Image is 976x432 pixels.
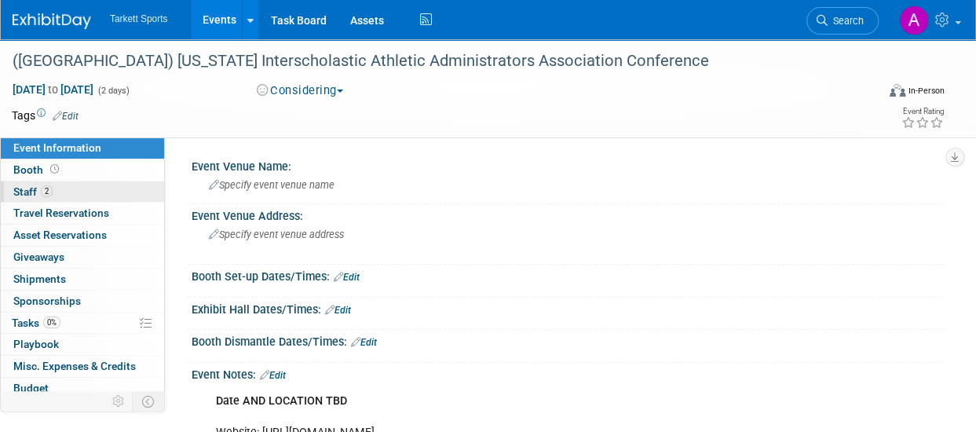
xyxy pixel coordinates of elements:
[53,111,79,122] a: Edit
[12,82,94,97] span: [DATE] [DATE]
[192,330,945,350] div: Booth Dismantle Dates/Times:
[1,137,164,159] a: Event Information
[1,159,164,181] a: Booth
[13,185,53,198] span: Staff
[13,295,81,307] span: Sponsorships
[13,360,136,372] span: Misc. Expenses & Credits
[351,337,377,348] a: Edit
[47,163,62,175] span: Booth not reserved yet
[1,334,164,355] a: Playbook
[133,391,165,412] td: Toggle Event Tabs
[13,273,66,285] span: Shipments
[828,15,864,27] span: Search
[806,7,879,35] a: Search
[105,391,133,412] td: Personalize Event Tab Strip
[12,317,60,329] span: Tasks
[1,225,164,246] a: Asset Reservations
[13,338,59,350] span: Playbook
[1,356,164,377] a: Misc. Expenses & Credits
[46,83,60,96] span: to
[260,370,286,381] a: Edit
[192,265,945,285] div: Booth Set-up Dates/Times:
[908,85,945,97] div: In-Person
[13,229,107,241] span: Asset Reservations
[192,155,945,174] div: Event Venue Name:
[13,207,109,219] span: Travel Reservations
[7,47,865,75] div: ([GEOGRAPHIC_DATA]) [US_STATE] Interscholastic Athletic Administrators Association Conference
[97,86,130,96] span: (2 days)
[13,251,64,263] span: Giveaways
[12,108,79,123] td: Tags
[809,82,945,105] div: Event Format
[192,298,945,318] div: Exhibit Hall Dates/Times:
[1,291,164,312] a: Sponsorships
[1,181,164,203] a: Staff2
[209,229,344,240] span: Specify event venue address
[890,84,905,97] img: Format-Inperson.png
[1,269,164,290] a: Shipments
[251,82,349,99] button: Considering
[1,378,164,399] a: Budget
[899,5,929,35] img: Adam Winnicky
[216,394,347,408] b: Date AND LOCATION TBD
[41,185,53,197] span: 2
[192,204,945,224] div: Event Venue Address:
[13,141,101,154] span: Event Information
[43,317,60,328] span: 0%
[334,272,360,283] a: Edit
[1,247,164,268] a: Giveaways
[209,179,334,191] span: Specify event venue name
[1,313,164,334] a: Tasks0%
[901,108,944,115] div: Event Rating
[1,203,164,224] a: Travel Reservations
[192,363,945,383] div: Event Notes:
[110,13,167,24] span: Tarkett Sports
[13,163,62,176] span: Booth
[13,382,49,394] span: Budget
[13,13,91,29] img: ExhibitDay
[325,305,351,316] a: Edit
